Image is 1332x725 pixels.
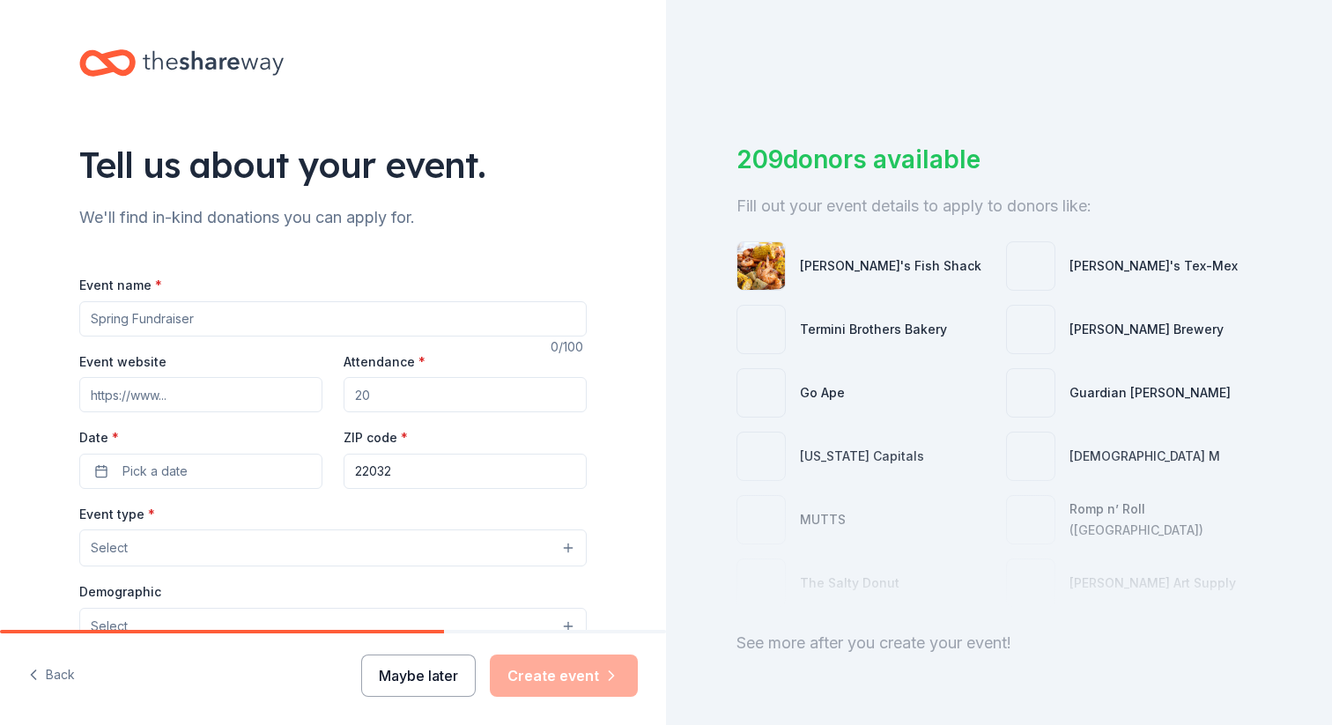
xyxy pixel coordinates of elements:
[551,337,587,358] div: 0 /100
[91,537,128,559] span: Select
[344,429,408,447] label: ZIP code
[79,140,587,189] div: Tell us about your event.
[800,382,845,403] div: Go Ape
[91,616,128,637] span: Select
[737,306,785,353] img: photo for Termini Brothers Bakery
[361,655,476,697] button: Maybe later
[79,454,322,489] button: Pick a date
[344,454,587,489] input: 12345 (U.S. only)
[344,353,425,371] label: Attendance
[1007,369,1054,417] img: photo for Guardian Angel Device
[1069,319,1224,340] div: [PERSON_NAME] Brewery
[737,242,785,290] img: photo for Ford's Fish Shack
[736,192,1262,220] div: Fill out your event details to apply to donors like:
[736,629,1262,657] div: See more after you create your event!
[800,319,947,340] div: Termini Brothers Bakery
[344,377,587,412] input: 20
[1069,382,1231,403] div: Guardian [PERSON_NAME]
[79,277,162,294] label: Event name
[1069,255,1238,277] div: [PERSON_NAME]'s Tex-Mex
[79,506,155,523] label: Event type
[1007,242,1054,290] img: photo for Chuy's Tex-Mex
[79,377,322,412] input: https://www...
[79,429,322,447] label: Date
[122,461,188,482] span: Pick a date
[79,583,161,601] label: Demographic
[736,141,1262,178] div: 209 donors available
[79,353,166,371] label: Event website
[79,203,587,232] div: We'll find in-kind donations you can apply for.
[79,529,587,566] button: Select
[737,369,785,417] img: photo for Go Ape
[1007,306,1054,353] img: photo for Starr Hill Brewery
[800,255,981,277] div: [PERSON_NAME]'s Fish Shack
[79,301,587,337] input: Spring Fundraiser
[28,657,75,694] button: Back
[79,608,587,645] button: Select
